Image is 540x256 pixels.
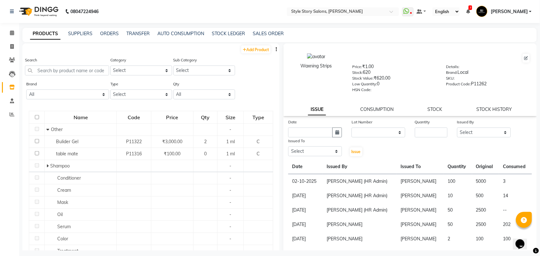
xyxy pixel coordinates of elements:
span: Mask [57,199,68,205]
span: P11322 [126,139,142,144]
th: Issued By [323,159,397,174]
span: C [257,139,260,144]
button: Issue [350,147,362,156]
a: STOCK [428,106,442,112]
span: - [230,163,232,169]
td: 50 [444,203,472,217]
td: 2 [444,232,472,246]
img: logo [16,3,60,20]
td: [DATE] [288,189,323,203]
td: [PERSON_NAME] [397,232,444,246]
span: Conditioner [57,175,81,181]
div: Type [244,112,273,123]
a: TRANSFER [126,31,150,36]
td: 5000 [472,174,499,189]
span: - [230,224,232,229]
td: 500 [472,189,499,203]
label: Details: [446,64,460,70]
div: ₹620.00 [353,75,437,84]
th: Quantity [444,159,472,174]
td: 3 [499,174,532,189]
td: 10 [444,189,472,203]
div: Qty [194,112,217,123]
a: SALES ORDER [253,31,284,36]
div: P11262 [446,81,530,89]
a: CONSUMPTION [360,106,393,112]
label: Issued To [288,138,305,144]
td: [DATE] [288,203,323,217]
div: Code [117,112,151,123]
td: 100 [444,174,472,189]
label: Product Code: [446,81,471,87]
td: [DATE] [288,232,323,246]
th: Date [288,159,323,174]
div: Name [45,112,116,123]
th: Consumed [499,159,532,174]
td: [PERSON_NAME] [397,203,444,217]
label: Type [110,81,119,87]
div: Price [152,112,193,123]
span: Color [57,236,68,242]
span: - [230,236,232,242]
span: 7 [469,5,472,10]
a: SUPPLIERS [68,31,92,36]
label: Date [288,119,297,125]
a: AUTO CONSUMPTION [157,31,204,36]
span: ₹3,000.00 [162,139,182,144]
label: HSN Code: [353,87,372,93]
label: Sub Category [173,57,197,63]
label: Issued By [457,119,474,125]
span: 1 ml [226,151,235,157]
label: Brand: [446,70,458,75]
b: 08047224946 [70,3,99,20]
span: 0 [204,151,207,157]
a: PRODUCTS [30,28,60,40]
span: Bulider Gel [56,139,78,144]
span: - [230,175,232,181]
span: Shampoo [50,163,70,169]
label: Low Quantity: [353,81,377,87]
span: Cream [57,187,71,193]
a: ORDERS [100,31,119,36]
span: [PERSON_NAME] [491,8,528,15]
div: ₹1.00 [353,63,437,72]
label: SKU: [446,75,455,81]
td: -- [499,203,532,217]
a: ISSUE [308,104,326,115]
span: C [257,151,260,157]
td: [PERSON_NAME] (HR Admin) [323,174,397,189]
span: 1 ml [226,139,235,144]
td: 100 [499,232,532,246]
label: Stock Value: [353,75,374,81]
td: [PERSON_NAME] [397,174,444,189]
td: [PERSON_NAME] [397,217,444,232]
td: [PERSON_NAME] [323,232,397,246]
label: Lot Number [352,119,373,125]
span: Oil [57,212,63,217]
span: 2 [204,139,207,144]
td: [PERSON_NAME] (HR Admin) [323,189,397,203]
img: Tushar Pandey [476,6,488,17]
td: [DATE] [288,217,323,232]
td: [PERSON_NAME] [397,189,444,203]
span: - [230,127,232,132]
label: Stock: [353,70,363,75]
div: Local [446,69,530,78]
span: Issue [352,149,361,154]
td: 2500 [472,203,499,217]
a: STOCK LEDGER [212,31,245,36]
span: Collapse Row [46,127,51,132]
div: Waxning Strips [290,63,343,69]
label: Price: [353,64,362,70]
img: avatar [307,53,325,60]
div: 620 [353,69,437,78]
span: Serum [57,224,71,229]
span: P11316 [126,151,142,157]
iframe: chat widget [513,230,534,250]
a: 7 [466,9,470,14]
span: - [230,248,232,254]
span: Other [51,127,63,132]
label: Category [110,57,126,63]
span: Expand Row [46,163,50,169]
div: 0 [353,81,437,89]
